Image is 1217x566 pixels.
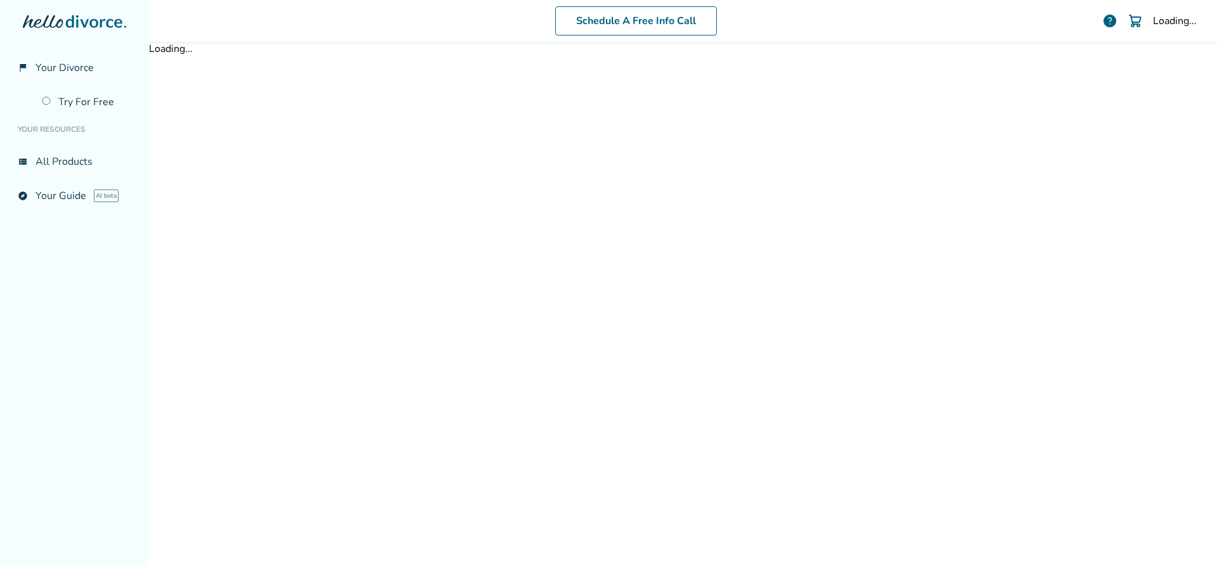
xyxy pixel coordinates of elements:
[10,147,139,176] a: view_listAll Products
[1102,13,1117,29] a: help
[10,117,139,142] li: Your Resources
[18,191,28,201] span: explore
[18,157,28,167] span: view_list
[149,42,1217,56] div: Loading...
[1153,14,1197,28] div: Loading...
[10,53,139,82] a: flag_2Your Divorce
[555,6,717,35] a: Schedule A Free Info Call
[35,61,94,75] span: Your Divorce
[94,190,119,202] span: AI beta
[18,63,28,73] span: flag_2
[34,87,139,117] a: Try For Free
[10,181,139,210] a: exploreYour GuideAI beta
[1128,13,1143,29] img: Cart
